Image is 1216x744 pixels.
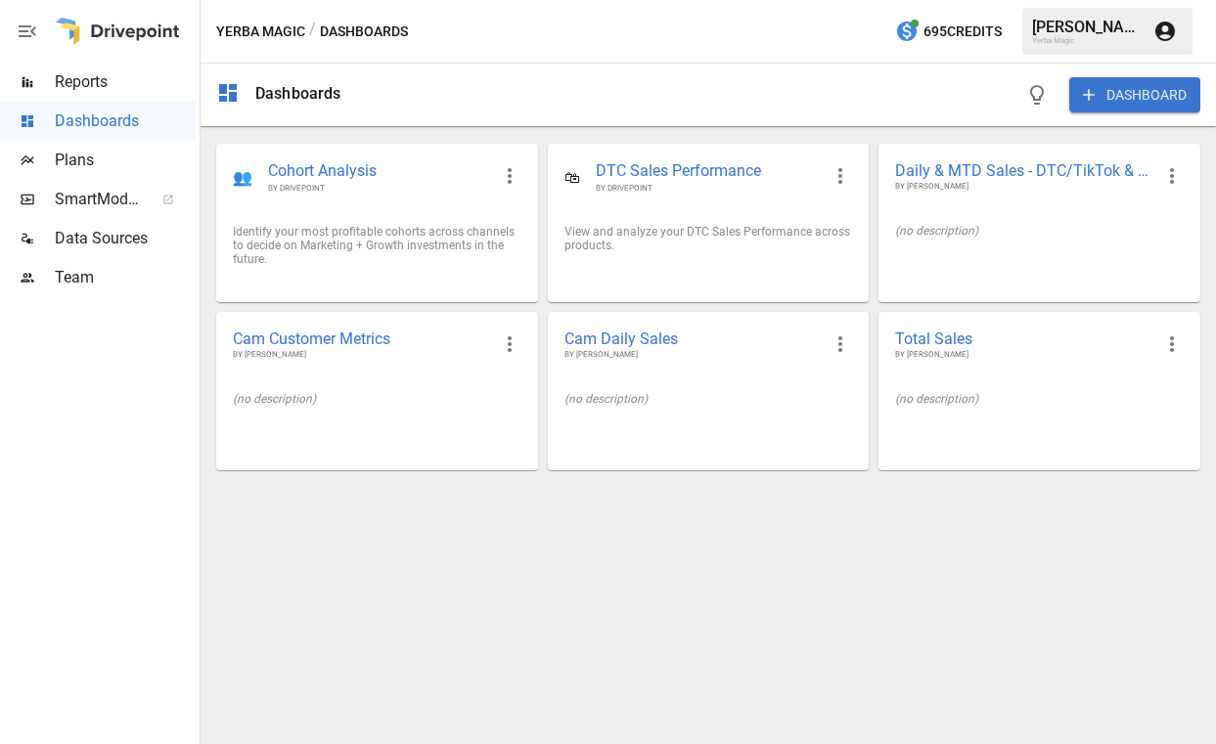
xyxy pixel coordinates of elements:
button: 695Credits [887,14,1010,50]
span: Cohort Analysis [268,160,489,183]
div: Dashboards [255,84,341,103]
div: Yerba Magic [1032,36,1142,45]
div: [PERSON_NAME] [1032,18,1142,36]
span: Dashboards [55,109,196,133]
span: BY [PERSON_NAME] [895,181,1151,193]
span: Plans [55,149,196,172]
span: SmartModel [55,188,141,211]
div: Identify your most profitable cohorts across channels to decide on Marketing + Growth investments... [233,225,520,266]
div: (no description) [233,392,520,406]
span: BY DRIVEPOINT [596,183,821,194]
span: Data Sources [55,227,196,250]
span: Cam Customer Metrics [233,328,489,349]
span: BY [PERSON_NAME] [895,349,1151,361]
div: 🛍 [564,168,580,187]
span: BY [PERSON_NAME] [564,349,821,361]
div: 👥 [233,168,252,187]
span: BY [PERSON_NAME] [233,349,489,361]
div: (no description) [895,392,1183,406]
div: (no description) [895,224,1183,238]
div: / [309,20,316,44]
span: DTC Sales Performance [596,160,821,183]
span: Reports [55,70,196,94]
span: Team [55,266,196,289]
div: View and analyze your DTC Sales Performance across products. [564,225,852,252]
button: DASHBOARD [1069,77,1200,112]
span: 695 Credits [923,20,1002,44]
span: ™ [140,185,154,209]
div: (no description) [564,392,852,406]
span: Cam Daily Sales [564,328,821,349]
span: BY DRIVEPOINT [268,183,489,194]
button: Yerba Magic [216,20,305,44]
span: Daily & MTD Sales - DTC/TikTok & Amazon [895,160,1151,181]
span: Total Sales [895,328,1151,349]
